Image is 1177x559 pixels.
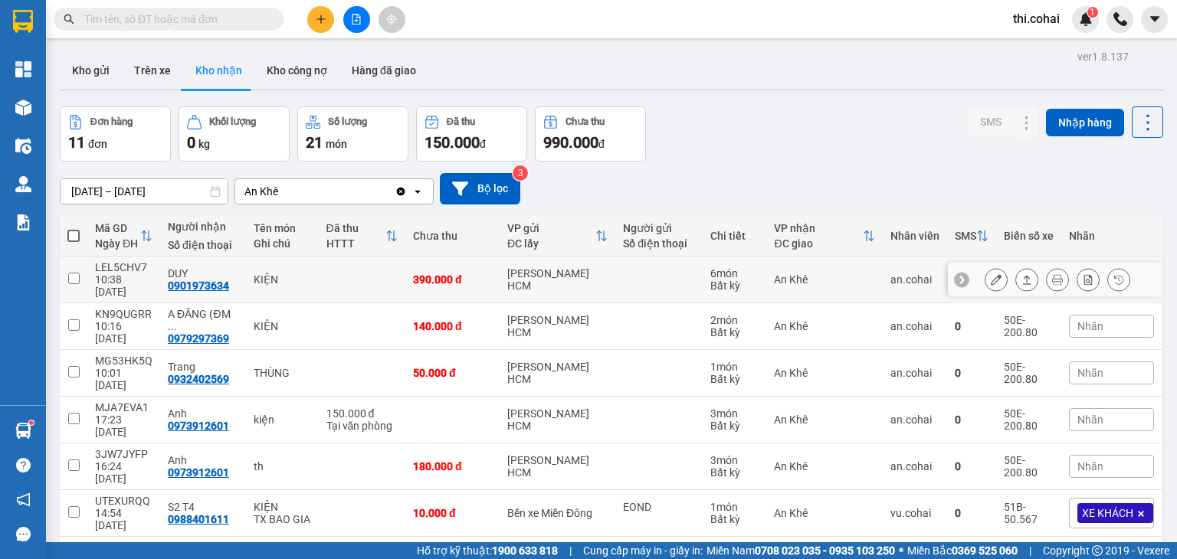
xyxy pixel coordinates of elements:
[386,14,397,25] span: aim
[1004,501,1054,525] div: 51B-50.567
[1077,367,1103,379] span: Nhãn
[413,230,492,242] div: Chưa thu
[507,267,608,292] div: [PERSON_NAME] HCM
[95,355,152,367] div: MG53HK5Q
[168,501,238,513] div: S2 T4
[413,320,492,332] div: 140.000 đ
[447,116,475,127] div: Đã thu
[774,414,874,426] div: An Khê
[319,216,406,257] th: Toggle SortBy
[425,133,480,152] span: 150.000
[755,544,895,557] strong: 0708 023 035 - 0935 103 250
[1141,6,1168,33] button: caret-down
[326,407,398,420] div: 150.000 đ
[95,237,140,250] div: Ngày ĐH
[1077,320,1103,332] span: Nhãn
[774,320,874,332] div: An Khê
[710,501,759,513] div: 1 món
[1046,109,1124,136] button: Nhập hàng
[535,106,646,162] button: Chưa thu990.000đ
[623,222,695,234] div: Người gửi
[326,237,386,250] div: HTTT
[566,116,605,127] div: Chưa thu
[1090,7,1095,18] span: 1
[1004,407,1054,432] div: 50E-200.80
[168,466,229,479] div: 0973912601
[95,495,152,507] div: UTEXURQQ
[168,373,229,385] div: 0932402569
[707,542,895,559] span: Miền Nam
[280,184,281,199] input: Selected An Khê.
[395,185,407,198] svg: Clear value
[710,314,759,326] div: 2 món
[774,367,874,379] div: An Khê
[168,513,229,525] div: 0988401611
[15,176,31,192] img: warehouse-icon
[507,314,608,338] div: [PERSON_NAME] HCM
[890,414,939,426] div: an.cohai
[15,61,31,77] img: dashboard-icon
[890,367,939,379] div: an.cohai
[13,10,33,33] img: logo-vxr
[60,52,122,89] button: Kho gửi
[60,106,171,162] button: Đơn hàng11đơn
[15,423,31,439] img: warehouse-icon
[774,273,874,286] div: An Khê
[710,326,759,338] div: Bất kỳ
[61,179,228,204] input: Select a date range.
[440,173,520,204] button: Bộ lọc
[187,133,195,152] span: 0
[326,420,398,432] div: Tại văn phòng
[95,541,152,554] div: 3BUVMQAS
[95,320,152,345] div: 10:16 [DATE]
[623,237,695,250] div: Số điện thoại
[254,513,311,525] div: TX BAO GIA
[899,548,903,554] span: ⚪️
[122,52,183,89] button: Trên xe
[179,106,290,162] button: Khối lượng0kg
[710,454,759,466] div: 3 món
[254,501,311,513] div: KIỆN
[95,308,152,320] div: KN9QUGRR
[890,230,939,242] div: Nhân viên
[952,544,1018,557] strong: 0369 525 060
[955,460,988,472] div: 0
[1092,545,1103,556] span: copyright
[416,106,527,162] button: Đã thu150.000đ
[480,138,486,150] span: đ
[1113,12,1127,26] img: phone-icon
[343,6,370,33] button: file-add
[500,216,615,257] th: Toggle SortBy
[29,420,34,425] sup: 1
[16,527,31,541] span: message
[1004,454,1054,479] div: 50E-200.80
[598,138,605,150] span: đ
[710,373,759,385] div: Bất kỳ
[507,454,608,479] div: [PERSON_NAME] HCM
[890,460,939,472] div: an.cohai
[1004,314,1054,338] div: 50E-200.80
[1148,12,1162,26] span: caret-down
[413,460,492,472] div: 180.000 đ
[168,361,238,373] div: Trang
[16,458,31,472] span: question-circle
[507,237,595,250] div: ĐC lấy
[513,165,528,181] sup: 3
[947,216,996,257] th: Toggle SortBy
[492,544,558,557] strong: 1900 633 818
[244,184,278,199] div: An Khê
[15,214,31,230] img: solution-icon
[1029,542,1031,559] span: |
[95,222,140,234] div: Mã GD
[379,6,405,33] button: aim
[890,273,939,286] div: an.cohai
[95,507,152,531] div: 14:54 [DATE]
[168,279,229,292] div: 0901973634
[890,320,939,332] div: an.cohai
[955,367,988,379] div: 0
[710,420,759,432] div: Bất kỳ
[774,222,862,234] div: VP nhận
[15,100,31,116] img: warehouse-icon
[1079,12,1093,26] img: icon-new-feature
[95,261,152,273] div: LEL5CHV7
